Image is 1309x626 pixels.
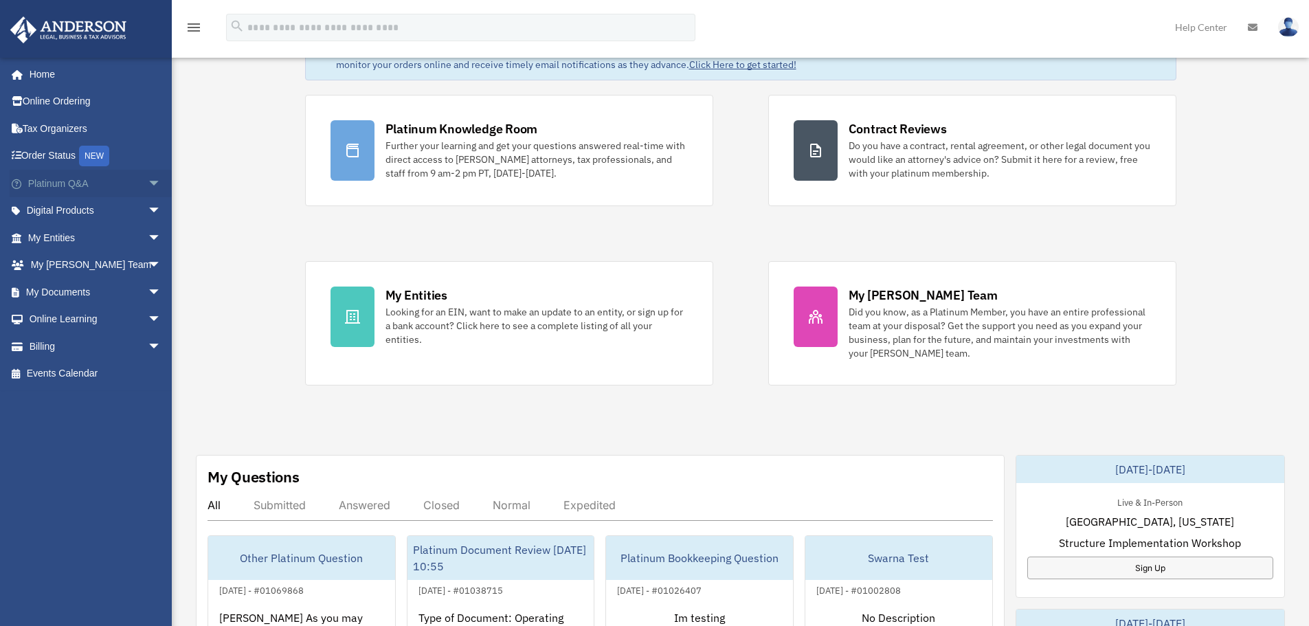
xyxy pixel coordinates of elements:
span: [GEOGRAPHIC_DATA], [US_STATE] [1066,513,1234,530]
div: Normal [493,498,530,512]
div: Other Platinum Question [208,536,395,580]
div: Looking for an EIN, want to make an update to an entity, or sign up for a bank account? Click her... [385,305,688,346]
div: Answered [339,498,390,512]
div: [DATE] - #01069868 [208,582,315,596]
div: Platinum Bookkeeping Question [606,536,793,580]
span: Structure Implementation Workshop [1059,535,1241,551]
a: Sign Up [1027,557,1273,579]
div: Submitted [254,498,306,512]
a: Platinum Knowledge Room Further your learning and get your questions answered real-time with dire... [305,95,713,206]
a: My Documentsarrow_drop_down [10,278,182,306]
a: Home [10,60,175,88]
div: Platinum Knowledge Room [385,120,538,137]
a: My [PERSON_NAME] Team Did you know, as a Platinum Member, you have an entire professional team at... [768,261,1176,385]
span: arrow_drop_down [148,197,175,225]
div: My Questions [208,467,300,487]
img: User Pic [1278,17,1299,37]
i: search [230,19,245,34]
a: Click Here to get started! [689,58,796,71]
div: All [208,498,221,512]
i: menu [186,19,202,36]
a: Billingarrow_drop_down [10,333,182,360]
div: My [PERSON_NAME] Team [849,287,998,304]
div: Platinum Document Review [DATE] 10:55 [407,536,594,580]
a: menu [186,24,202,36]
a: Order StatusNEW [10,142,182,170]
span: arrow_drop_down [148,278,175,306]
span: arrow_drop_down [148,251,175,280]
a: Online Learningarrow_drop_down [10,306,182,333]
div: Further your learning and get your questions answered real-time with direct access to [PERSON_NAM... [385,139,688,180]
div: Do you have a contract, rental agreement, or other legal document you would like an attorney's ad... [849,139,1151,180]
div: My Entities [385,287,447,304]
a: My Entities Looking for an EIN, want to make an update to an entity, or sign up for a bank accoun... [305,261,713,385]
div: [DATE] - #01026407 [606,582,713,596]
div: [DATE] - #01002808 [805,582,912,596]
div: NEW [79,146,109,166]
a: Events Calendar [10,360,182,388]
img: Anderson Advisors Platinum Portal [6,16,131,43]
a: Contract Reviews Do you have a contract, rental agreement, or other legal document you would like... [768,95,1176,206]
a: Tax Organizers [10,115,182,142]
div: Did you know, as a Platinum Member, you have an entire professional team at your disposal? Get th... [849,305,1151,360]
div: [DATE]-[DATE] [1016,456,1284,483]
span: arrow_drop_down [148,170,175,198]
div: Closed [423,498,460,512]
div: [DATE] - #01038715 [407,582,514,596]
a: My Entitiesarrow_drop_down [10,224,182,251]
span: arrow_drop_down [148,333,175,361]
a: Digital Productsarrow_drop_down [10,197,182,225]
a: Platinum Q&Aarrow_drop_down [10,170,182,197]
a: Online Ordering [10,88,182,115]
div: Expedited [563,498,616,512]
a: My [PERSON_NAME] Teamarrow_drop_down [10,251,182,279]
span: arrow_drop_down [148,224,175,252]
div: Contract Reviews [849,120,947,137]
span: arrow_drop_down [148,306,175,334]
div: Swarna Test [805,536,992,580]
div: Live & In-Person [1106,494,1194,508]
